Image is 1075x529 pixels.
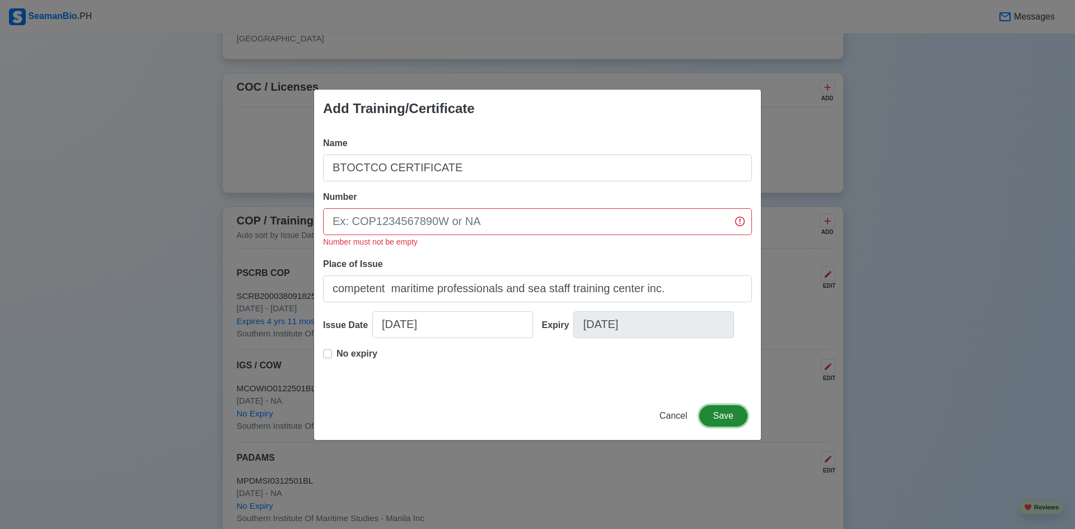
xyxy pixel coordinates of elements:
[323,155,752,181] input: Ex: COP Medical First Aid (VI/4)
[336,347,377,361] p: No expiry
[323,99,475,119] div: Add Training/Certificate
[323,237,418,246] small: Number must not be empty
[323,208,752,235] input: Ex: COP1234567890W or NA
[323,192,357,202] span: Number
[660,411,688,420] span: Cancel
[323,138,348,148] span: Name
[323,259,383,269] span: Place of Issue
[699,405,747,427] button: Save
[323,319,372,332] div: Issue Date
[542,319,574,332] div: Expiry
[323,275,752,302] input: Ex: Cebu City
[652,405,695,427] button: Cancel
